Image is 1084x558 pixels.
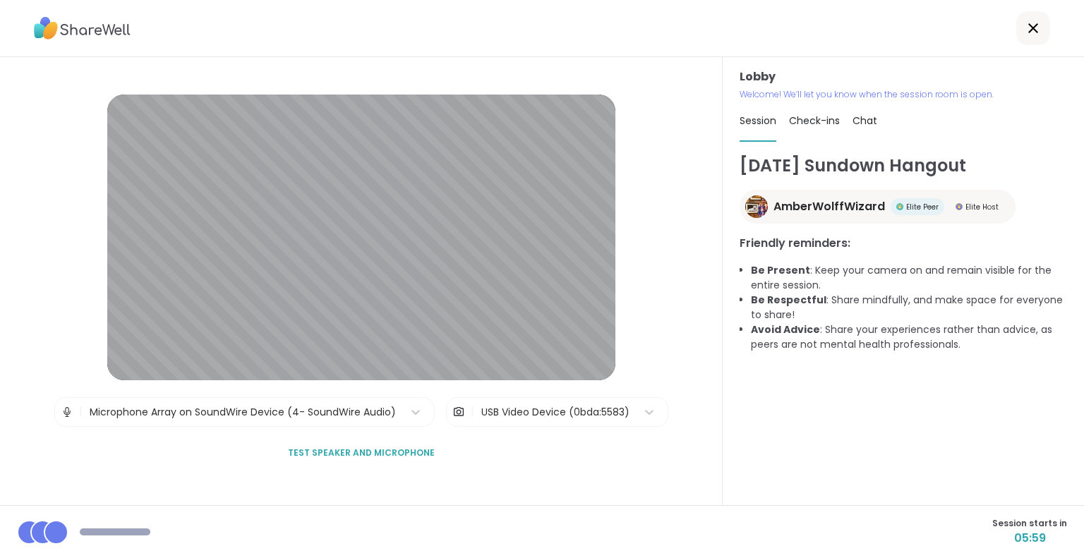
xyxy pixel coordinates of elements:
[481,405,630,420] div: USB Video Device (0bda:5583)
[751,293,826,307] b: Be Respectful
[751,322,1067,352] li: : Share your experiences rather than advice, as peers are not mental health professionals.
[740,190,1016,224] a: AmberWolffWizardAmberWolffWizardElite PeerElite PeerElite HostElite Host
[740,114,776,128] span: Session
[745,195,768,218] img: AmberWolffWizard
[740,153,1067,178] h1: [DATE] Sundown Hangout
[282,438,440,468] button: Test speaker and microphone
[751,263,810,277] b: Be Present
[853,114,877,128] span: Chat
[740,68,1067,85] h3: Lobby
[992,517,1067,530] span: Session starts in
[789,114,840,128] span: Check-ins
[740,88,1067,101] p: Welcome! We’ll let you know when the session room is open.
[452,398,465,426] img: Camera
[471,398,474,426] span: |
[906,202,939,212] span: Elite Peer
[34,12,131,44] img: ShareWell Logo
[992,530,1067,547] span: 05:59
[956,203,963,210] img: Elite Host
[740,235,1067,252] h3: Friendly reminders:
[90,405,396,420] div: Microphone Array on SoundWire Device (4- SoundWire Audio)
[773,198,885,215] span: AmberWolffWizard
[79,398,83,426] span: |
[751,322,820,336] b: Avoid Advice
[61,398,73,426] img: Microphone
[896,203,903,210] img: Elite Peer
[751,263,1067,293] li: : Keep your camera on and remain visible for the entire session.
[751,293,1067,322] li: : Share mindfully, and make space for everyone to share!
[965,202,999,212] span: Elite Host
[288,447,435,459] span: Test speaker and microphone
